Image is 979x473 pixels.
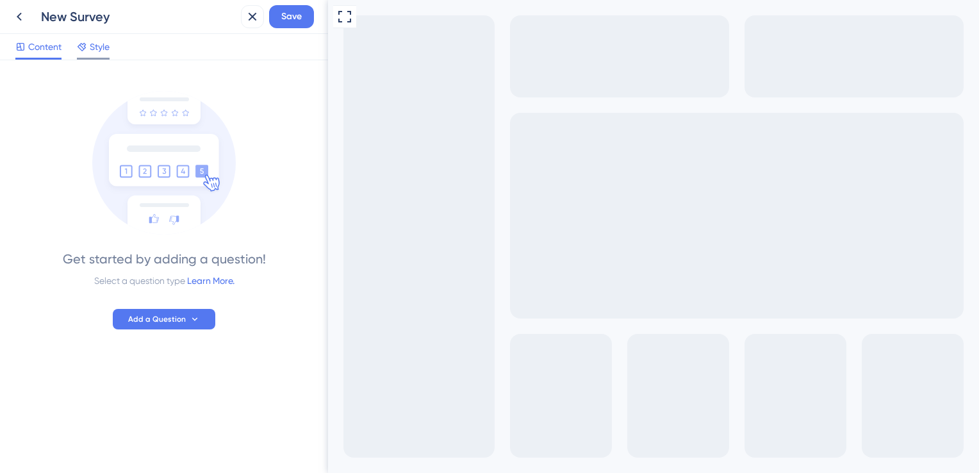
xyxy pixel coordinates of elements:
span: Content [28,39,62,54]
span: Save [281,9,302,24]
span: Style [90,39,110,54]
img: empty-step-icon [92,91,236,235]
button: Add a Question [113,309,215,329]
div: New Survey [41,8,236,26]
a: Learn More. [187,276,234,286]
button: Save [269,5,314,28]
div: Select a question type [94,273,234,288]
div: Get started by adding a question! [63,250,266,268]
span: Add a Question [128,314,186,324]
